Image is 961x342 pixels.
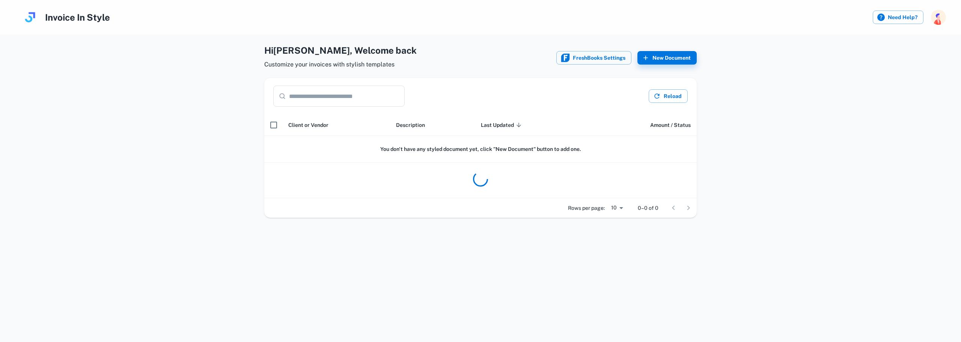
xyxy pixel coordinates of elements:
[638,204,658,212] p: 0–0 of 0
[873,11,923,24] label: Need Help?
[649,89,688,103] button: Reload
[264,114,697,198] div: scrollable content
[270,145,691,153] h6: You don't have any styled document yet, click "New Document" button to add one.
[608,202,626,213] div: 10
[556,51,631,65] button: FreshBooks iconFreshBooks Settings
[264,44,417,57] h4: Hi [PERSON_NAME] , Welcome back
[396,121,425,130] span: Description
[931,10,946,25] img: photoURL
[637,51,697,65] button: New Document
[288,121,328,130] span: Client or Vendor
[650,121,691,130] span: Amount / Status
[568,204,605,212] p: Rows per page:
[561,53,570,62] img: FreshBooks icon
[264,60,417,69] span: Customize your invoices with stylish templates
[23,10,38,25] img: logo.svg
[481,121,524,130] span: Last Updated
[45,11,110,24] h4: Invoice In Style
